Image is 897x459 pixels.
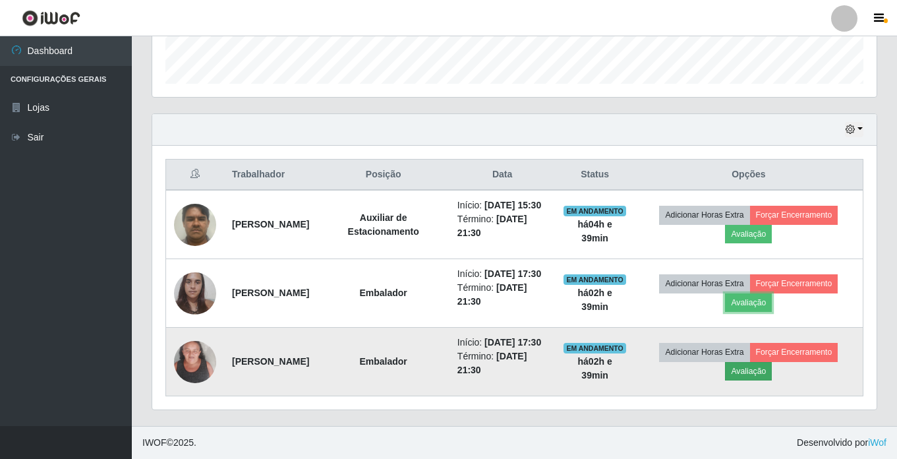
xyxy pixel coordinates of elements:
[449,160,556,191] th: Data
[232,219,309,229] strong: [PERSON_NAME]
[359,356,407,367] strong: Embalador
[750,206,838,224] button: Forçar Encerramento
[725,225,772,243] button: Avaliação
[359,288,407,298] strong: Embalador
[725,293,772,312] button: Avaliação
[457,281,548,309] li: Término:
[174,334,216,390] img: 1737544290674.jpeg
[750,274,838,293] button: Forçar Encerramento
[142,436,196,450] span: © 2025 .
[484,268,541,279] time: [DATE] 17:30
[578,219,612,243] strong: há 04 h e 39 min
[142,437,167,448] span: IWOF
[555,160,634,191] th: Status
[317,160,449,191] th: Posição
[457,199,548,212] li: Início:
[659,206,749,224] button: Adicionar Horas Extra
[457,267,548,281] li: Início:
[564,206,626,216] span: EM ANDAMENTO
[224,160,317,191] th: Trabalhador
[659,343,749,361] button: Adicionar Horas Extra
[484,200,541,210] time: [DATE] 15:30
[725,362,772,381] button: Avaliação
[659,274,749,293] button: Adicionar Horas Extra
[348,212,419,237] strong: Auxiliar de Estacionamento
[457,212,548,240] li: Término:
[484,337,541,348] time: [DATE] 17:30
[457,336,548,350] li: Início:
[797,436,886,450] span: Desenvolvido por
[868,437,886,448] a: iWof
[564,274,626,285] span: EM ANDAMENTO
[232,356,309,367] strong: [PERSON_NAME]
[232,288,309,298] strong: [PERSON_NAME]
[750,343,838,361] button: Forçar Encerramento
[635,160,863,191] th: Opções
[174,197,216,253] img: 1752587880902.jpeg
[564,343,626,353] span: EM ANDAMENTO
[174,265,216,321] img: 1734444279146.jpeg
[457,350,548,377] li: Término:
[578,356,612,381] strong: há 02 h e 39 min
[578,288,612,312] strong: há 02 h e 39 min
[22,10,80,26] img: CoreUI Logo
